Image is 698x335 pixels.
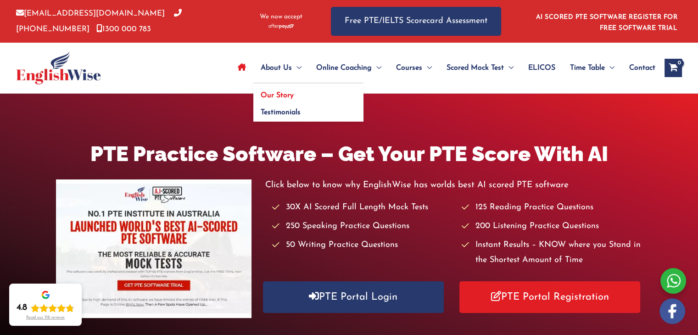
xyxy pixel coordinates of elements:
li: 125 Reading Practice Questions [461,200,642,215]
span: Time Table [570,52,605,84]
a: PTE Portal Login [263,281,444,313]
li: 250 Speaking Practice Questions [272,219,453,234]
div: 4.8 [17,302,27,313]
img: Afterpay-Logo [268,24,294,29]
div: Read our 718 reviews [26,315,65,320]
a: Testimonials [253,101,363,122]
span: Our Story [261,92,294,99]
span: Menu Toggle [605,52,614,84]
a: Free PTE/IELTS Scorecard Assessment [331,7,501,36]
li: 50 Writing Practice Questions [272,238,453,253]
a: Online CoachingMenu Toggle [309,52,389,84]
a: Our Story [253,84,363,101]
span: Courses [396,52,422,84]
img: pte-institute-main [56,179,251,318]
a: CoursesMenu Toggle [389,52,439,84]
a: [EMAIL_ADDRESS][DOMAIN_NAME] [16,10,165,17]
div: Rating: 4.8 out of 5 [17,302,74,313]
a: Scored Mock TestMenu Toggle [439,52,521,84]
span: Menu Toggle [372,52,381,84]
li: Instant Results – KNOW where you Stand in the Shortest Amount of Time [461,238,642,268]
span: We now accept [260,12,302,22]
nav: Site Navigation: Main Menu [230,52,655,84]
p: Click below to know why EnglishWise has worlds best AI scored PTE software [265,178,642,193]
span: Menu Toggle [422,52,432,84]
a: [PHONE_NUMBER] [16,10,182,33]
span: Scored Mock Test [447,52,504,84]
a: Time TableMenu Toggle [563,52,622,84]
a: Contact [622,52,655,84]
a: PTE Portal Registration [459,281,640,313]
img: white-facebook.png [659,298,685,324]
li: 30X AI Scored Full Length Mock Tests [272,200,453,215]
img: cropped-ew-logo [16,51,101,84]
a: View Shopping Cart, empty [664,59,682,77]
span: About Us [261,52,292,84]
span: Online Coaching [316,52,372,84]
span: Testimonials [261,109,301,116]
span: Contact [629,52,655,84]
aside: Header Widget 1 [530,6,682,36]
a: About UsMenu Toggle [253,52,309,84]
span: Menu Toggle [292,52,302,84]
li: 200 Listening Practice Questions [461,219,642,234]
h1: PTE Practice Software – Get Your PTE Score With AI [56,140,642,168]
a: AI SCORED PTE SOFTWARE REGISTER FOR FREE SOFTWARE TRIAL [536,14,678,32]
span: ELICOS [528,52,555,84]
span: Menu Toggle [504,52,514,84]
a: 1300 000 783 [96,25,151,33]
a: ELICOS [521,52,563,84]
